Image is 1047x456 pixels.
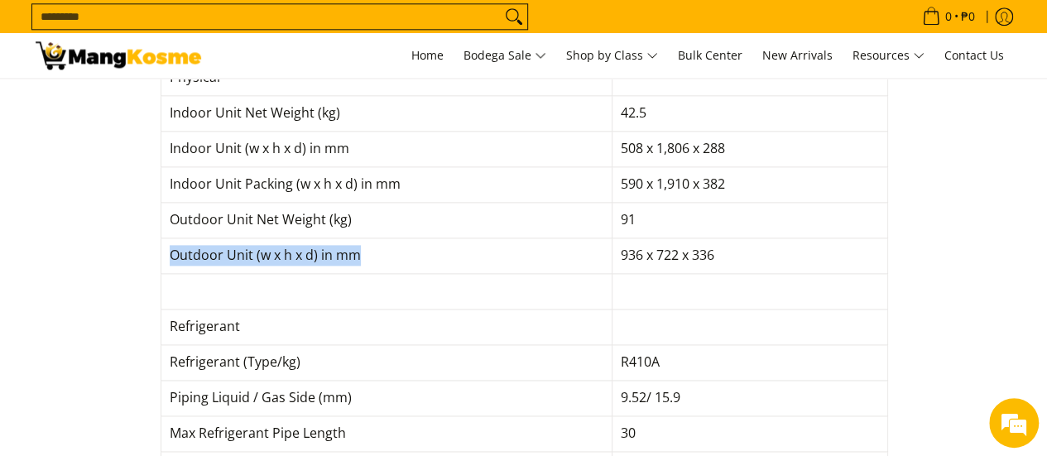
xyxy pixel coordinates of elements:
[852,46,925,66] span: Resources
[170,174,603,194] div: Indoor Unit Packing (w x h x d) in mm
[621,423,879,444] div: 30
[844,33,933,78] a: Resources
[463,46,546,66] span: Bodega Sale
[621,352,879,372] div: R410A
[621,174,879,194] div: 590 x 1,910 x 382
[170,316,603,337] div: Refrigerant
[170,209,603,230] div: Outdoor Unit Net Weight (kg)
[936,33,1012,78] a: Contact Us
[403,33,452,78] a: Home
[170,138,603,159] div: Indoor Unit (w x h x d) in mm
[271,8,311,48] div: Minimize live chat window
[411,47,444,63] span: Home
[944,47,1004,63] span: Contact Us
[670,33,751,78] a: Bulk Center
[96,127,228,295] span: We're online!
[678,47,742,63] span: Bulk Center
[621,245,879,266] div: 936 x 722 x 336
[170,387,603,408] div: Piping Liquid / Gas Side (mm)
[762,47,833,63] span: New Arrivals
[36,41,201,70] img: Carrier 4.0 HP Optima 3T Inverter Floor Mounted Air Conditioner (Class | Mang Kosme
[558,33,666,78] a: Shop by Class
[170,352,603,372] div: Refrigerant (Type/kg)
[621,138,879,159] div: 508 x 1,806 x 288
[218,33,1012,78] nav: Main Menu
[566,46,658,66] span: Shop by Class
[170,423,603,444] div: Max Refrigerant Pipe Length
[455,33,555,78] a: Bodega Sale
[621,209,879,230] div: 91
[917,7,980,26] span: •
[621,387,879,408] div: 9.52/ 15.9
[86,93,278,114] div: Chat with us now
[754,33,841,78] a: New Arrivals
[170,245,603,266] div: Outdoor Unit (w x h x d) in mm
[958,11,977,22] span: ₱0
[501,4,527,29] button: Search
[621,103,879,123] div: 42.5
[8,290,315,348] textarea: Type your message and hit 'Enter'
[170,103,603,123] div: Indoor Unit Net Weight (kg)
[943,11,954,22] span: 0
